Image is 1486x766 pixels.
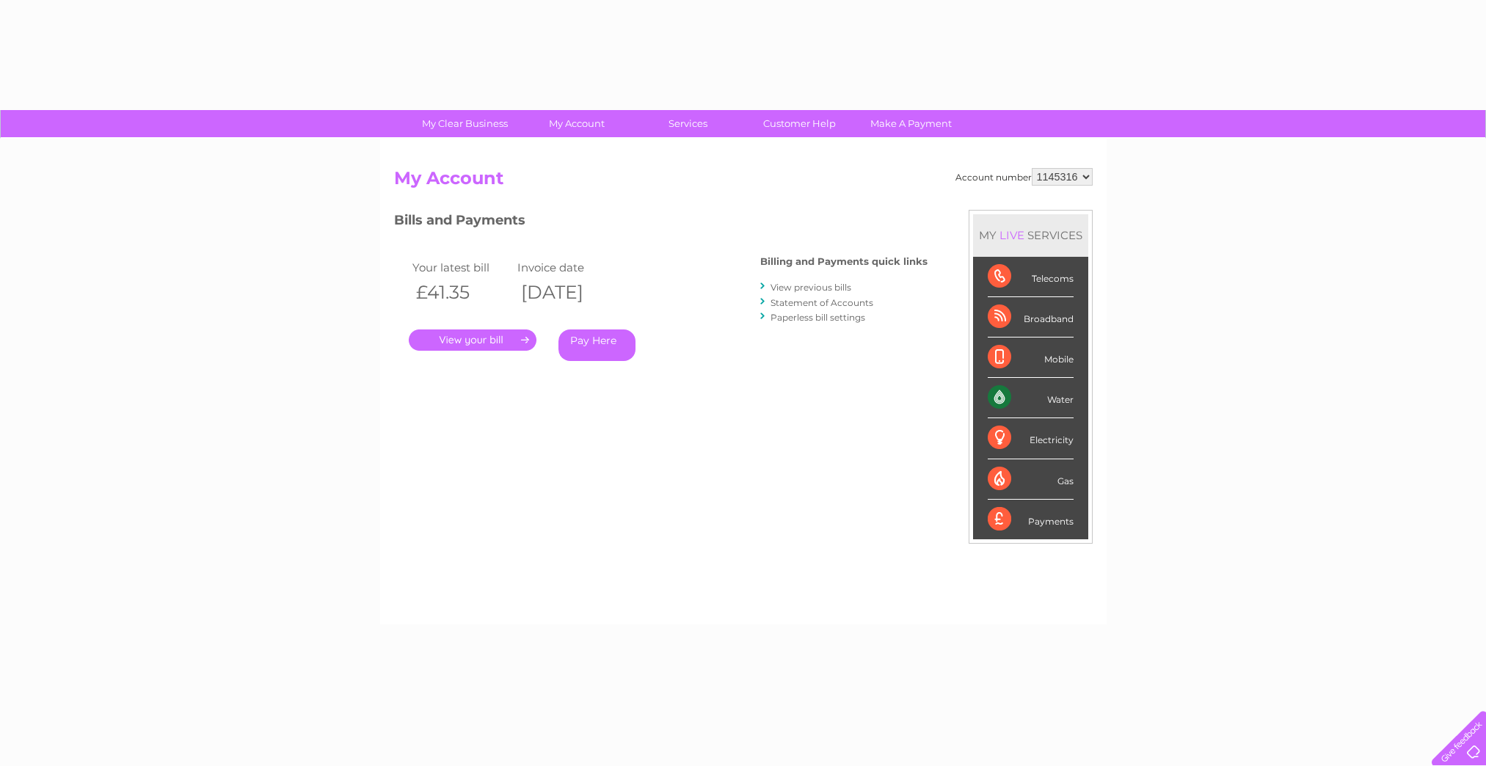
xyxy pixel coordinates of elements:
[851,110,972,137] a: Make A Payment
[997,228,1027,242] div: LIVE
[409,329,536,351] a: .
[988,338,1074,378] div: Mobile
[558,329,635,361] a: Pay Here
[771,312,865,323] a: Paperless bill settings
[771,297,873,308] a: Statement of Accounts
[514,258,619,277] td: Invoice date
[988,418,1074,459] div: Electricity
[988,459,1074,500] div: Gas
[988,297,1074,338] div: Broadband
[394,210,928,236] h3: Bills and Payments
[771,282,851,293] a: View previous bills
[627,110,749,137] a: Services
[973,214,1088,256] div: MY SERVICES
[516,110,637,137] a: My Account
[760,256,928,267] h4: Billing and Payments quick links
[988,378,1074,418] div: Water
[514,277,619,307] th: [DATE]
[394,168,1093,196] h2: My Account
[988,500,1074,539] div: Payments
[739,110,860,137] a: Customer Help
[404,110,525,137] a: My Clear Business
[409,258,514,277] td: Your latest bill
[988,257,1074,297] div: Telecoms
[955,168,1093,186] div: Account number
[409,277,514,307] th: £41.35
